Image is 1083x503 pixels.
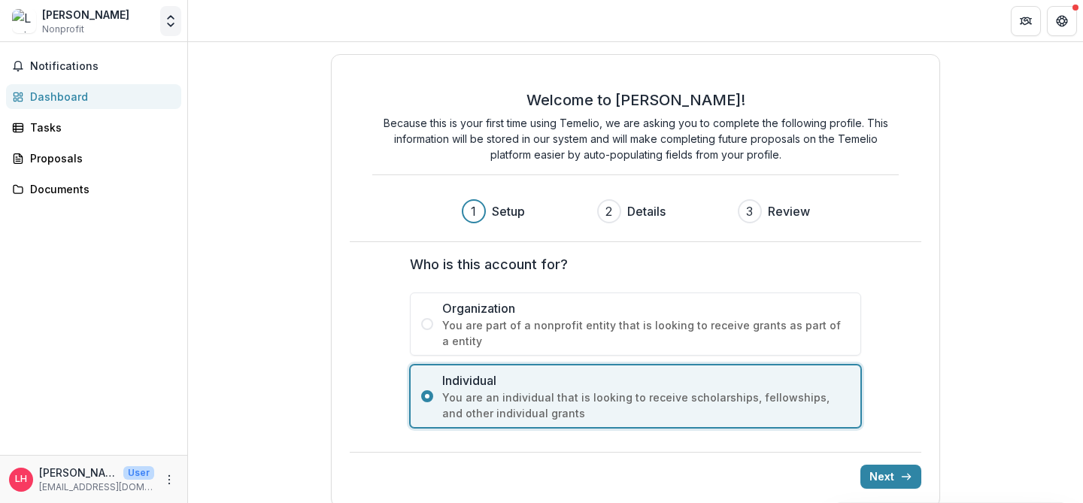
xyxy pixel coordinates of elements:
div: [PERSON_NAME] [42,7,129,23]
a: Proposals [6,146,181,171]
span: Nonprofit [42,23,84,36]
span: Notifications [30,60,175,73]
div: 2 [605,202,612,220]
p: Because this is your first time using Temelio, we are asking you to complete the following profil... [372,115,899,162]
div: Documents [30,181,169,197]
div: Proposals [30,150,169,166]
button: More [160,471,178,489]
a: Dashboard [6,84,181,109]
p: User [123,466,154,480]
a: Documents [6,177,181,202]
button: Notifications [6,54,181,78]
p: [PERSON_NAME] [39,465,117,480]
h3: Setup [492,202,525,220]
div: Progress [462,199,810,223]
div: Dashboard [30,89,169,105]
h3: Details [627,202,666,220]
p: [EMAIL_ADDRESS][DOMAIN_NAME] [39,480,154,494]
img: Larissa Harris [12,9,36,33]
button: Open entity switcher [160,6,181,36]
h3: Review [768,202,810,220]
span: Organization [442,299,850,317]
button: Get Help [1047,6,1077,36]
div: Larissa Harris [15,474,27,484]
div: 3 [746,202,753,220]
div: Tasks [30,120,169,135]
button: Partners [1011,6,1041,36]
span: You are part of a nonprofit entity that is looking to receive grants as part of a entity [442,317,850,349]
div: 1 [471,202,476,220]
label: Who is this account for? [410,254,852,274]
span: Individual [442,371,850,389]
h2: Welcome to [PERSON_NAME]! [526,91,745,109]
button: Next [860,465,921,489]
span: You are an individual that is looking to receive scholarships, fellowships, and other individual ... [442,389,850,421]
a: Tasks [6,115,181,140]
